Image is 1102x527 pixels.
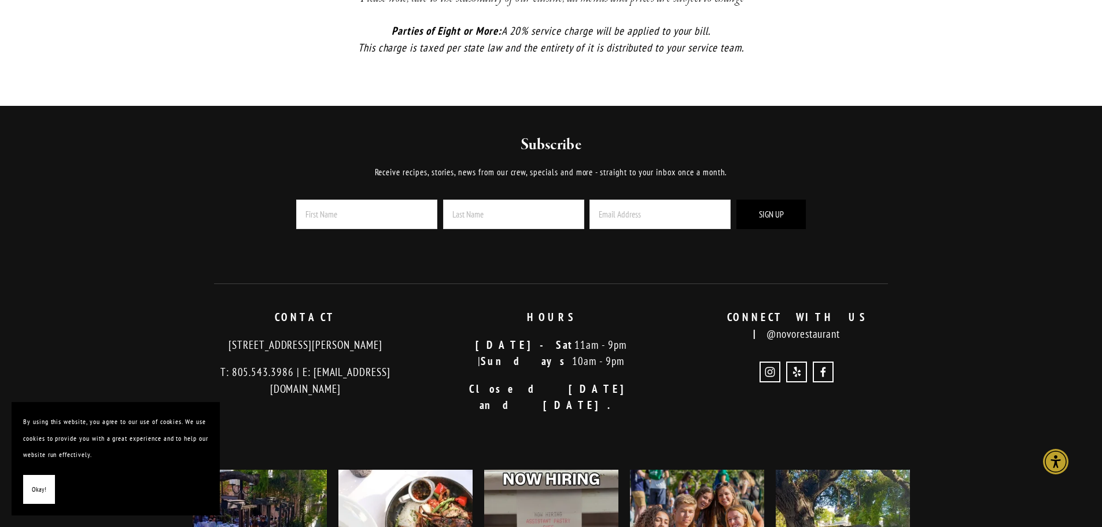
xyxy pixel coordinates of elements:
[759,209,784,220] span: Sign Up
[481,354,572,368] strong: Sundays
[32,481,46,498] span: Okay!
[736,200,806,229] button: Sign Up
[684,309,910,342] p: @novorestaurant
[264,135,838,156] h2: Subscribe
[358,24,744,54] em: A 20% service charge will be applied to your bill. This charge is taxed per state law and the ent...
[438,337,664,370] p: 11am - 9pm | 10am - 9pm
[264,165,838,179] p: Receive recipes, stories, news from our crew, specials and more - straight to your inbox once a m...
[476,338,574,352] strong: [DATE]-Sat
[1043,449,1068,474] div: Accessibility Menu
[392,24,502,38] em: Parties of Eight or More:
[193,337,419,353] p: [STREET_ADDRESS][PERSON_NAME]
[193,364,419,397] p: T: 805.543.3986 | E: [EMAIL_ADDRESS][DOMAIN_NAME]
[443,200,584,229] input: Last Name
[786,362,807,382] a: Yelp
[727,310,879,341] strong: CONNECT WITH US |
[275,310,336,324] strong: CONTACT
[12,402,220,515] section: Cookie banner
[23,414,208,463] p: By using this website, you agree to our use of cookies. We use cookies to provide you with a grea...
[527,310,576,324] strong: HOURS
[760,362,780,382] a: Instagram
[813,362,834,382] a: Novo Restaurant and Lounge
[23,475,55,504] button: Okay!
[296,200,437,229] input: First Name
[589,200,731,229] input: Email Address
[469,382,645,412] strong: Closed [DATE] and [DATE].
